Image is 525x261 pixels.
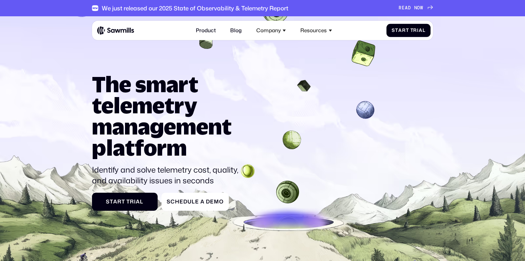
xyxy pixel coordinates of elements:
[134,199,136,205] span: i
[117,199,122,205] span: r
[187,199,192,205] span: u
[419,28,423,33] span: a
[405,5,408,11] span: A
[256,27,281,34] div: Company
[161,193,229,211] a: ScheduleaDemo
[175,199,180,205] span: h
[136,199,140,205] span: a
[410,28,414,33] span: T
[214,199,219,205] span: m
[130,199,134,205] span: r
[226,24,246,38] a: Blog
[167,199,170,205] span: S
[423,28,425,33] span: l
[420,5,423,11] span: W
[300,27,327,34] div: Resources
[92,164,244,186] p: Identify and solve telemetry cost, quality, and availability issues in seconds
[200,199,205,205] span: a
[252,24,290,38] div: Company
[126,199,130,205] span: T
[170,199,175,205] span: c
[102,5,288,11] div: We just released our 2025 State of Observability & Telemetry Report
[297,24,336,38] div: Resources
[192,24,220,38] a: Product
[417,28,419,33] span: i
[402,28,406,33] span: r
[399,5,402,11] span: R
[408,5,411,11] span: D
[92,193,158,211] a: StartTrial
[113,199,117,205] span: a
[417,5,420,11] span: O
[414,5,417,11] span: N
[106,199,110,205] span: S
[195,199,199,205] span: e
[180,199,183,205] span: e
[386,24,431,37] a: StartTrial
[122,199,125,205] span: t
[398,28,402,33] span: a
[192,199,195,205] span: l
[392,28,395,33] span: S
[406,28,409,33] span: t
[395,28,398,33] span: t
[206,199,210,205] span: D
[110,199,113,205] span: t
[183,199,187,205] span: d
[210,199,214,205] span: e
[402,5,405,11] span: E
[140,199,143,205] span: l
[399,5,433,11] a: READNOW
[413,28,417,33] span: r
[219,199,224,205] span: o
[92,73,244,158] h1: The smart telemetry management platform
